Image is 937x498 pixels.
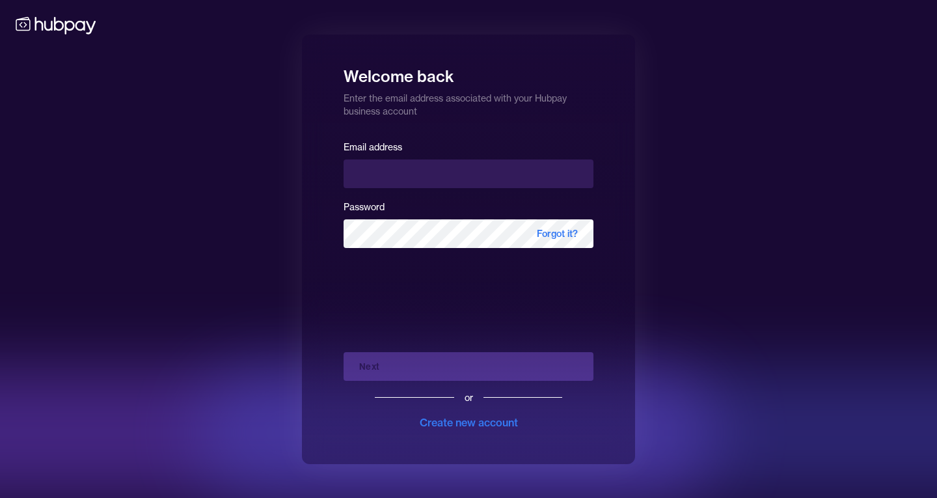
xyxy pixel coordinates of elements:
[344,58,593,87] h1: Welcome back
[521,219,593,248] span: Forgot it?
[344,201,385,213] label: Password
[465,391,473,404] div: or
[420,415,518,430] div: Create new account
[344,141,402,153] label: Email address
[344,87,593,118] p: Enter the email address associated with your Hubpay business account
